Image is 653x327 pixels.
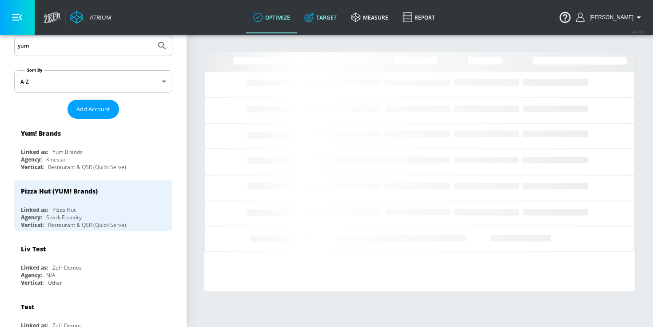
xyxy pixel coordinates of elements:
div: Agency: [21,271,42,279]
div: Agency: [21,214,42,221]
div: Pizza Hut (YUM! Brands) [21,187,98,195]
div: Linked as: [21,148,48,156]
label: Sort By [25,67,44,73]
a: Atrium [70,11,111,24]
div: Restaurant & QSR (Quick Serve) [48,221,126,229]
div: Agency: [21,156,42,163]
a: measure [344,1,395,33]
div: Liv Test [21,245,46,253]
div: Vertical: [21,163,44,171]
div: Other [48,279,62,287]
input: Search by name [18,40,152,52]
div: Test [21,303,34,311]
a: Report [395,1,442,33]
div: Vertical: [21,279,44,287]
button: Open Resource Center [553,4,577,29]
div: Restaurant & QSR (Quick Serve) [48,163,126,171]
div: N/A [46,271,56,279]
div: Yum! BrandsLinked as:Yum BrandsAgency:KinessoVertical:Restaurant & QSR (Quick Serve) [14,122,172,173]
div: Pizza Hut (YUM! Brands)Linked as:Pizza HutAgency:Spark FoundryVertical:Restaurant & QSR (Quick Se... [14,180,172,231]
div: Pizza Hut [52,206,76,214]
div: Liv TestLinked as:Zefr DemosAgency:N/AVertical:Other [14,238,172,289]
div: A-Z [14,70,172,93]
button: Submit Search [152,36,172,56]
div: Kinesso [46,156,65,163]
div: Yum! Brands [21,129,61,137]
div: Zefr Demos [52,264,82,271]
a: Target [297,1,344,33]
div: Linked as: [21,206,48,214]
div: Vertical: [21,221,44,229]
div: Linked as: [21,264,48,271]
button: [PERSON_NAME] [576,12,644,23]
a: optimize [246,1,297,33]
span: Add Account [76,104,110,114]
span: login as: carolyn.xue@zefr.com [586,14,633,20]
span: v 4.28.0 [632,29,644,34]
button: Add Account [68,100,119,119]
div: Spark Foundry [46,214,82,221]
div: Atrium [86,13,111,21]
div: Yum Brands [52,148,83,156]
